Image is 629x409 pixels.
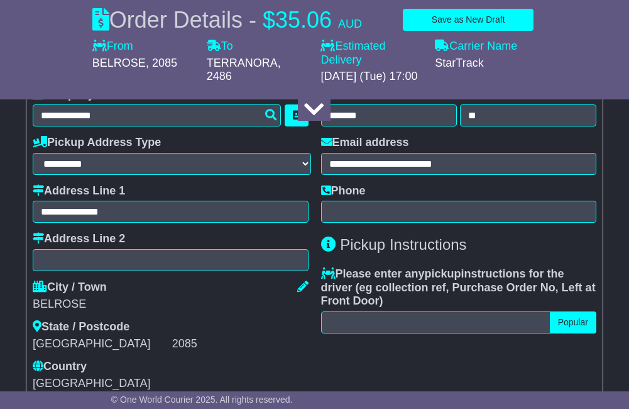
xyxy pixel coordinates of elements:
[321,184,366,198] label: Phone
[33,360,87,374] label: Country
[33,320,129,334] label: State / Postcode
[33,184,125,198] label: Address Line 1
[338,18,362,30] span: AUD
[92,40,133,53] label: From
[33,136,161,150] label: Pickup Address Type
[33,337,169,351] div: [GEOGRAPHIC_DATA]
[263,7,275,33] span: $
[33,281,107,294] label: City / Town
[403,9,533,31] button: Save as New Draft
[146,57,177,69] span: , 2085
[33,232,125,246] label: Address Line 2
[275,7,332,33] span: 35.06
[207,57,281,83] span: , 2486
[207,57,278,69] span: TERRANORA
[92,6,362,33] div: Order Details -
[207,40,233,53] label: To
[435,40,517,53] label: Carrier Name
[33,298,308,311] div: BELROSE
[172,337,309,351] div: 2085
[320,70,422,84] div: [DATE] (Tue) 17:00
[321,267,596,308] label: Please enter any instructions for the driver ( )
[321,136,409,150] label: Email address
[425,267,461,280] span: pickup
[340,236,466,253] span: Pickup Instructions
[111,395,293,405] span: © One World Courier 2025. All rights reserved.
[320,40,422,67] label: Estimated Delivery
[435,57,537,70] div: StarTrack
[550,311,596,333] button: Popular
[33,377,150,389] span: [GEOGRAPHIC_DATA]
[321,281,596,308] span: eg collection ref, Purchase Order No, Left at Front Door
[92,57,146,69] span: BELROSE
